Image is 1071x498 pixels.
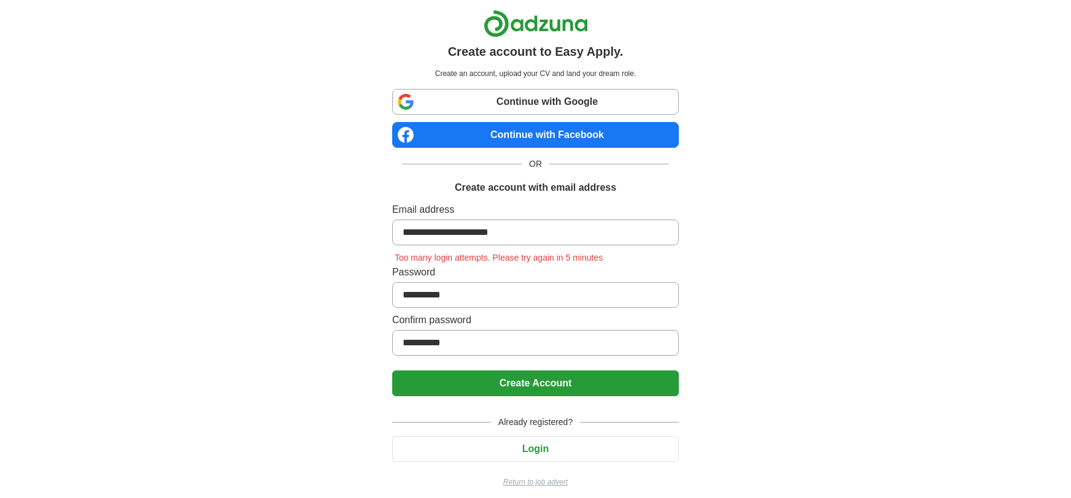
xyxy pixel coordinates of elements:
span: OR [522,158,549,170]
a: Login [392,443,679,454]
h1: Create account to Easy Apply. [448,42,624,61]
label: Email address [392,202,679,217]
a: Continue with Google [392,89,679,115]
h1: Create account with email address [455,180,616,195]
a: Return to job advert [392,477,679,488]
span: Already registered? [491,416,580,429]
button: Login [392,436,679,462]
button: Create Account [392,370,679,396]
p: Create an account, upload your CV and land your dream role. [395,68,676,79]
img: Adzuna logo [484,10,588,37]
label: Confirm password [392,313,679,328]
a: Continue with Facebook [392,122,679,148]
span: Too many login attempts. Please try again in 5 minutes [392,253,605,262]
label: Password [392,265,679,280]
